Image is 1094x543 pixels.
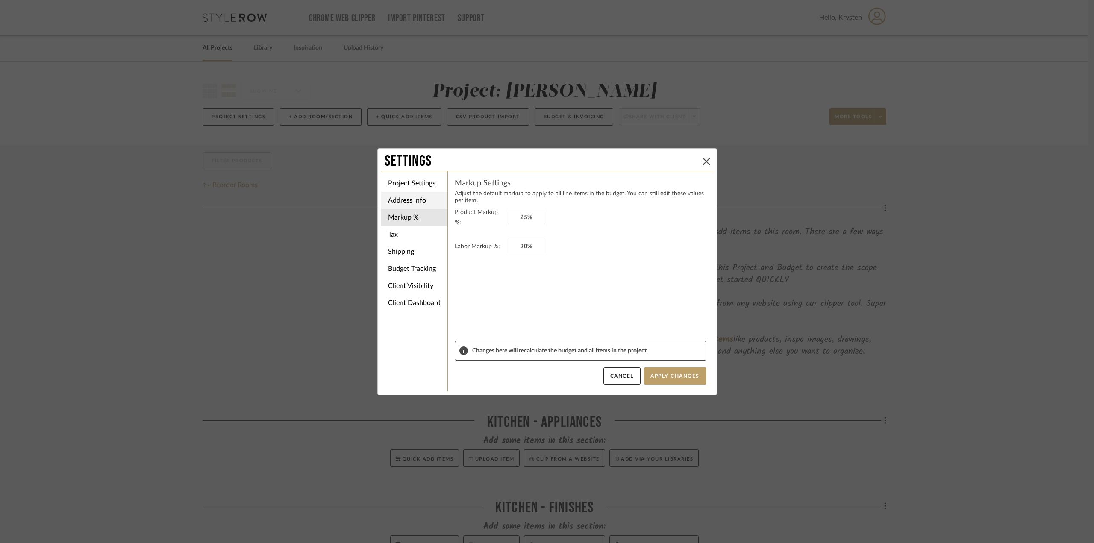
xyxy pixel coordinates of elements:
p: Adjust the default markup to apply to all line items in the budget. You can still edit these valu... [455,190,706,204]
button: Cancel [603,367,641,385]
li: Address Info [381,192,447,209]
span: Changes here will recalculate the budget and all items in the project. [472,347,702,354]
li: Client Dashboard [381,294,447,311]
li: Project Settings [381,175,447,192]
li: Shipping [381,243,447,260]
li: Tax [381,226,447,243]
button: Apply Changes [644,367,706,385]
h4: Markup Settings [455,178,706,188]
label: Product Markup %: [455,207,505,228]
div: Settings [385,152,700,171]
li: Budget Tracking [381,260,447,277]
li: Client Visibility [381,277,447,294]
li: Markup % [381,209,447,226]
label: Labor Markup %: [455,241,505,252]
